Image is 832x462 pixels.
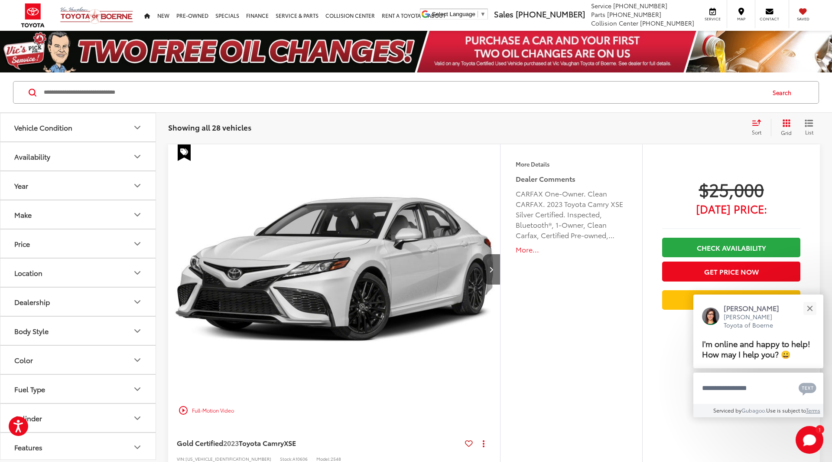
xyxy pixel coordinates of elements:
[771,119,798,136] button: Grid View
[693,373,823,404] textarea: Type your message
[724,313,788,330] p: [PERSON_NAME] Toyota of Boerne
[284,438,296,448] span: XSE
[591,19,638,27] span: Collision Center
[760,16,779,22] span: Contact
[432,11,475,17] span: Select Language
[14,239,30,248] div: Price
[14,356,33,364] div: Color
[280,455,292,462] span: Stock:
[0,375,156,403] button: Fuel TypeFuel Type
[0,317,156,345] button: Body StyleBody Style
[724,303,788,313] p: [PERSON_NAME]
[640,19,694,27] span: [PHONE_NUMBER]
[223,438,239,448] span: 2023
[747,119,771,136] button: Select sort value
[178,144,191,161] span: Special
[781,129,792,136] span: Grid
[0,346,156,374] button: ColorColor
[0,433,156,461] button: FeaturesFeatures
[185,455,271,462] span: [US_VEHICLE_IDENTIFICATION_NUMBER]
[14,414,42,422] div: Cylinder
[14,269,42,277] div: Location
[14,298,50,306] div: Dealership
[14,181,28,190] div: Year
[132,180,143,191] div: Year
[14,385,45,393] div: Fuel Type
[14,123,72,131] div: Vehicle Condition
[796,426,823,454] button: Toggle Chat Window
[741,406,766,414] a: Gubagoo.
[132,326,143,336] div: Body Style
[516,188,627,240] div: CARFAX One-Owner. Clean CARFAX. 2023 Toyota Camry XSE Silver Certified. Inspected, Bluetooth®, 1-...
[516,245,627,255] button: More...
[177,438,461,448] a: Gold Certified2023Toyota CamryXSE
[177,438,223,448] span: Gold Certified
[0,404,156,432] button: CylinderCylinder
[132,442,143,452] div: Features
[43,82,764,103] input: Search by Make, Model, or Keyword
[14,210,32,219] div: Make
[132,122,143,133] div: Vehicle Condition
[168,144,501,394] div: 2023 Toyota Camry XSE 0
[752,128,761,136] span: Sort
[14,443,42,451] div: Features
[14,327,49,335] div: Body Style
[662,204,800,213] span: [DATE] Price:
[662,238,800,257] a: Check Availability
[703,16,722,22] span: Service
[177,455,185,462] span: VIN:
[731,16,751,22] span: Map
[662,290,800,310] a: Value Your Trade
[0,288,156,316] button: DealershipDealership
[591,10,605,19] span: Parts
[132,268,143,278] div: Location
[662,178,800,200] span: $25,000
[0,171,156,200] button: YearYear
[168,122,251,132] span: Showing all 28 vehicles
[796,426,823,454] svg: Start Chat
[168,144,501,395] img: 2023 Toyota Camry XSE
[800,299,819,318] button: Close
[516,174,627,184] h5: Dealer Comments
[0,200,156,229] button: MakeMake
[480,11,486,17] span: ▼
[316,455,331,462] span: Model:
[483,440,484,447] span: dropdown dots
[805,128,813,136] span: List
[14,152,50,161] div: Availability
[483,254,500,285] button: Next image
[0,113,156,141] button: Vehicle ConditionVehicle Condition
[132,413,143,423] div: Cylinder
[662,262,800,281] button: Get Price Now
[764,82,804,103] button: Search
[132,355,143,365] div: Color
[0,259,156,287] button: LocationLocation
[132,384,143,394] div: Fuel Type
[292,455,308,462] span: A10606
[0,229,156,258] button: PricePrice
[591,1,611,10] span: Service
[798,119,820,136] button: List View
[819,427,821,431] span: 1
[713,406,741,414] span: Serviced by
[516,161,627,167] h4: More Details
[132,151,143,162] div: Availability
[132,297,143,307] div: Dealership
[432,11,486,17] a: Select Language​
[0,142,156,170] button: AvailabilityAvailability
[607,10,661,19] span: [PHONE_NUMBER]
[613,1,667,10] span: [PHONE_NUMBER]
[239,438,284,448] span: Toyota Camry
[168,144,501,394] a: 2023 Toyota Camry XSE2023 Toyota Camry XSE2023 Toyota Camry XSE2023 Toyota Camry XSE
[476,436,491,451] button: Actions
[796,378,819,398] button: Chat with SMS
[793,16,812,22] span: Saved
[702,337,810,360] span: I'm online and happy to help! How may I help you? 😀
[494,8,513,20] span: Sales
[132,210,143,220] div: Make
[799,382,816,396] svg: Text
[806,406,820,414] a: Terms
[693,295,823,417] div: Close[PERSON_NAME][PERSON_NAME] Toyota of BoerneI'm online and happy to help! How may I help you?...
